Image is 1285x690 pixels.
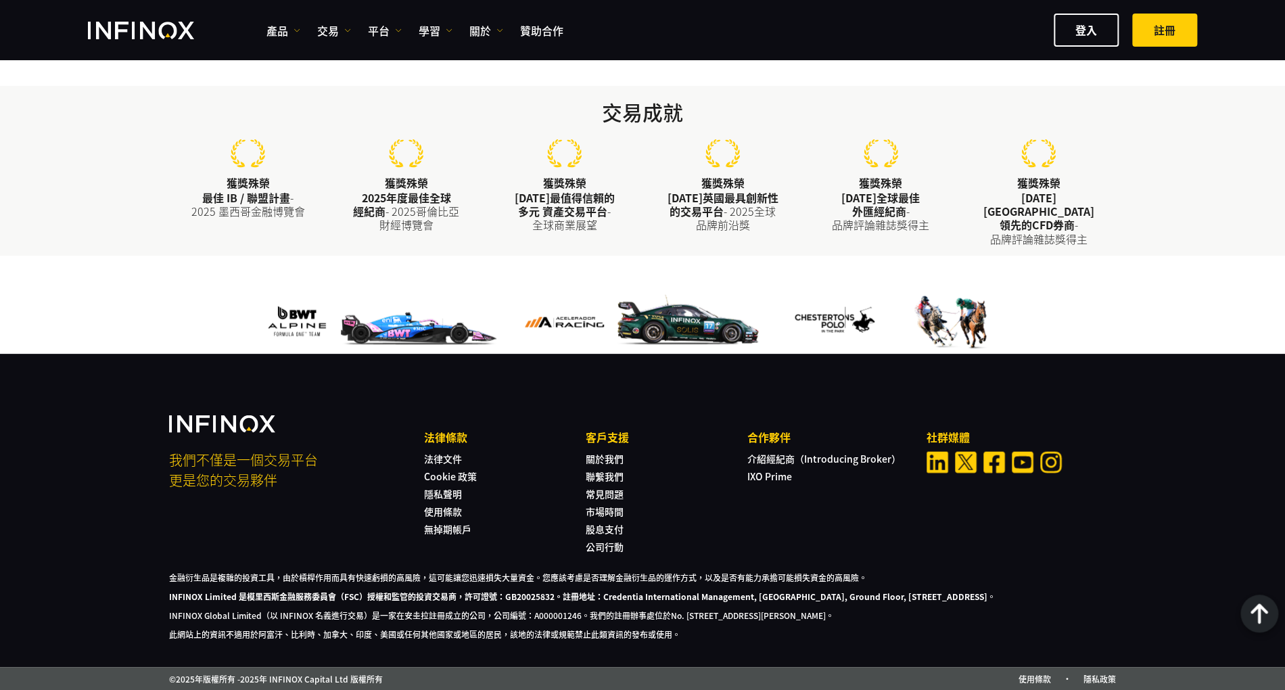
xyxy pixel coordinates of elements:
[859,174,902,190] strong: 獲獎殊榮
[983,451,1005,473] a: Facebook
[520,22,563,39] a: 贊助合作
[1017,174,1060,190] strong: 獲獎殊榮
[368,22,402,39] a: 平台
[586,469,624,482] a: 聯繫我們
[1019,672,1051,684] a: 使用條款
[469,22,503,39] a: 關於
[266,22,300,39] a: 產品
[317,22,351,39] a: 交易
[586,486,624,500] a: 常見問題
[424,504,462,517] a: 使用條款
[169,590,987,601] strong: INFINOX Limited 是模里西斯金融服務委員會（FSC）授權和監管的投資交易商，許可證號：GB20025832。註冊地址：Credentia International Managem...
[747,428,908,444] p: 合作夥伴
[240,672,259,684] span: 2025
[542,174,586,190] strong: 獲獎殊榮
[841,189,920,218] strong: [DATE]全球最佳 外匯經紀商
[927,451,948,473] a: Linkedin
[927,428,1116,444] p: 社群媒體
[586,451,624,465] a: 關於我們
[1040,451,1062,473] a: Instagram
[518,202,607,218] strong: 多元 資產交易平台
[189,190,307,218] p: - 2025 墨西哥金融博覽會
[1054,14,1119,47] a: 登入
[385,174,428,190] strong: 獲獎殊榮
[747,469,792,482] a: IXO Prime
[747,451,901,465] a: 介紹經紀商（Introducing Broker）
[88,22,226,39] a: INFINOX Logo
[353,202,385,218] strong: 經紀商
[424,469,477,482] a: Cookie 政策
[424,428,585,444] p: 法律條款
[586,539,624,553] a: 公司行動
[419,22,452,39] a: 學習
[169,449,406,490] p: 我們不僅是一個交易平台 更是您的交易夥伴
[586,428,747,444] p: 客戶支援
[169,97,1116,125] h2: 交易成就
[1000,216,1075,232] strong: 領先的CFD券商
[514,189,614,205] strong: [DATE]最值得信賴的
[983,189,1094,218] strong: [DATE][GEOGRAPHIC_DATA]
[1083,672,1116,684] a: 隱私政策
[667,189,778,218] strong: [DATE]英國最具創新性 的交易平台
[586,504,624,517] a: 市場時間
[362,189,451,205] strong: 2025年度最佳全球
[955,451,977,473] a: Twitter
[169,628,1116,640] p: 此網站上的資訊不適用於阿富汗、比利時、加拿大、印度、美國或任何其他國家或地區的居民，該地的法律或規範禁止此類資訊的發布或使用。
[176,672,195,684] span: 2025
[424,486,462,500] a: 隱私聲明
[1132,14,1197,47] a: 註冊
[169,609,1116,621] p: INFINOX Global Limited（以 INFINOX 名義進行交易）是一家在安圭拉註冊成立的公司，公司編號：A000001246。我們的註冊辦事處位於No. [STREET_ADDR...
[424,522,471,535] a: 無掉期帳戶
[663,190,781,231] p: - 2025全球 品牌前沿獎
[169,672,383,685] span: © 年版權所有 - 年 INFINOX Capital Ltd 版權所有
[348,190,465,231] p: - 2025哥倫比亞 財經博覽會
[980,190,1098,245] p: - 品牌評論雜誌獎得主
[169,571,1116,583] p: 金融衍生品是複雜的投資工具，由於槓桿作用而具有快速虧損的高風險，這可能讓您迅速損失大量資金。您應該考慮是否理解金融衍生品的運作方式，以及是否有能力承擔可能損失資金的高風險。
[1012,451,1033,473] a: Youtube
[586,522,624,535] a: 股息支付
[169,590,1116,602] p: 。
[701,174,744,190] strong: 獲獎殊榮
[424,451,462,465] a: 法律文件
[227,174,270,190] strong: 獲獎殊榮
[202,189,290,205] strong: 最佳 IB / 聯盟計畫
[506,190,624,231] p: - 全球商業展望
[822,190,939,231] p: - 品牌評論雜誌獎得主
[1053,672,1081,684] span: •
